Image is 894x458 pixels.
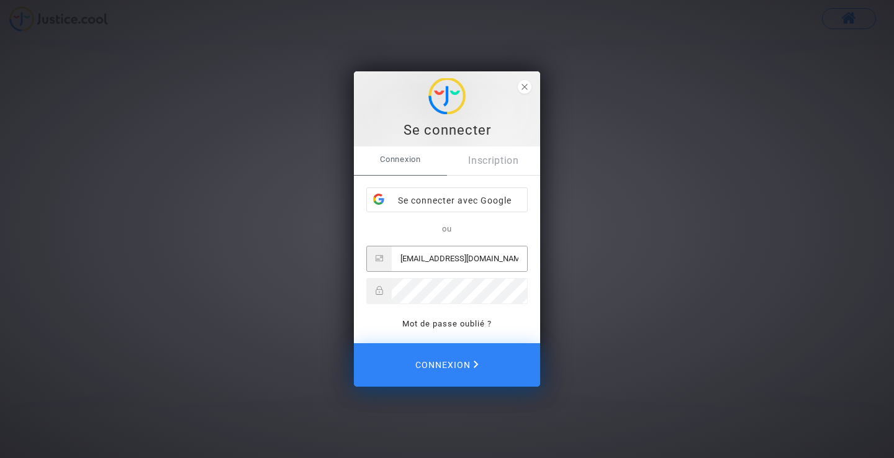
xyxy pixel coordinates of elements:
[447,146,540,175] a: Inscription
[354,343,540,387] button: Connexion
[518,80,531,94] span: close
[392,279,527,303] input: Password
[354,146,447,173] span: Connexion
[442,224,452,233] span: ou
[402,319,492,328] a: Mot de passe oublié ?
[415,352,479,378] span: Connexion
[361,121,533,140] div: Se connecter
[367,188,527,213] div: Se connecter avec Google
[392,246,527,271] input: Email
